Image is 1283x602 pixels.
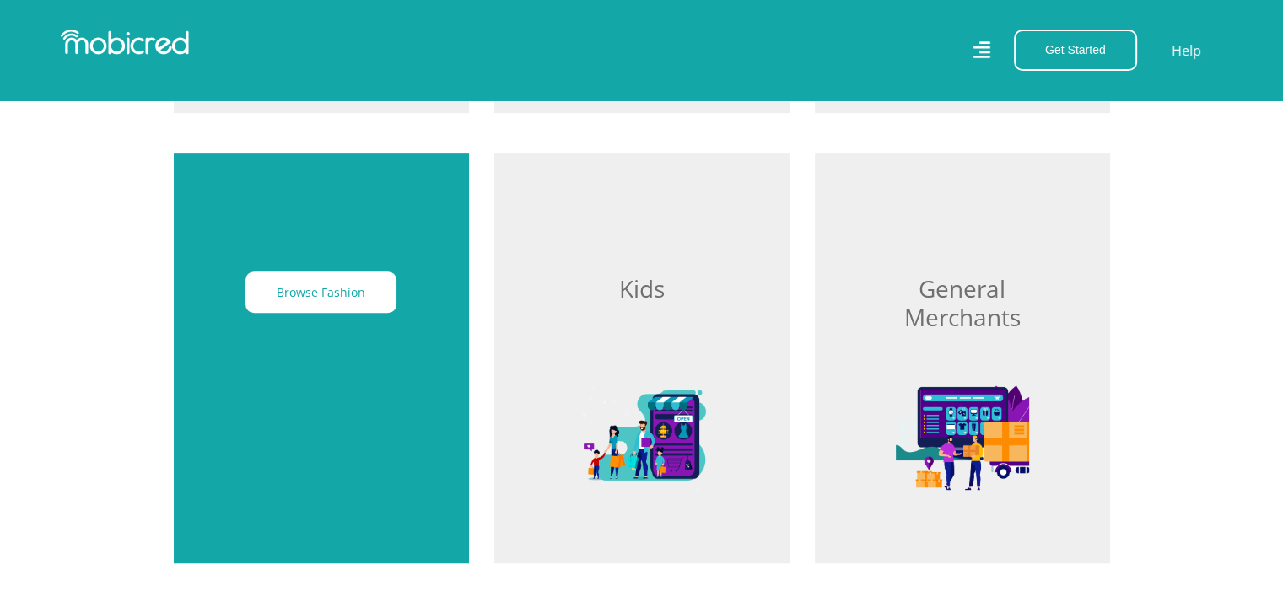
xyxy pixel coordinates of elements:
[815,153,1110,563] a: General Merchants Mobicred - General Merchants
[1171,40,1202,62] a: Help
[1014,30,1137,71] button: Get Started
[245,271,396,313] button: Browse Fashion
[174,153,469,563] a: Fashion Mobicred - Fashion Browse Fashion
[61,30,189,55] img: Mobicred
[494,153,790,563] a: Kids Mobicred - Kids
